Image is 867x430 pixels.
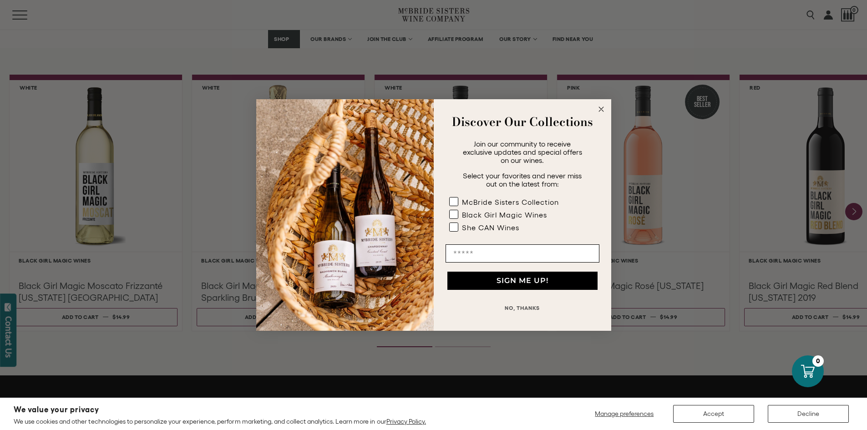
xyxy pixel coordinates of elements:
[768,405,849,423] button: Decline
[463,172,582,188] span: Select your favorites and never miss out on the latest from:
[673,405,754,423] button: Accept
[446,244,599,263] input: Email
[256,99,434,331] img: 42653730-7e35-4af7-a99d-12bf478283cf.jpeg
[386,418,426,425] a: Privacy Policy.
[462,198,559,206] div: McBride Sisters Collection
[447,272,598,290] button: SIGN ME UP!
[14,417,426,425] p: We use cookies and other technologies to personalize your experience, perform marketing, and coll...
[462,223,519,232] div: She CAN Wines
[463,140,582,164] span: Join our community to receive exclusive updates and special offers on our wines.
[589,405,659,423] button: Manage preferences
[595,410,654,417] span: Manage preferences
[14,406,426,414] h2: We value your privacy
[462,211,547,219] div: Black Girl Magic Wines
[812,355,824,367] div: 0
[446,299,599,317] button: NO, THANKS
[452,113,593,131] strong: Discover Our Collections
[596,104,607,115] button: Close dialog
